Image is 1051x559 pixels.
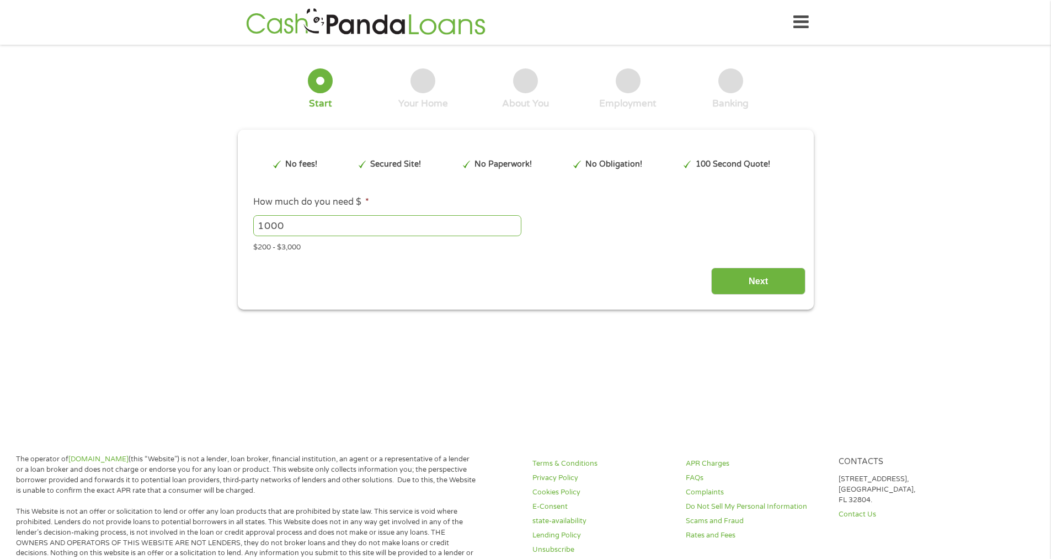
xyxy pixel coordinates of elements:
[532,502,673,512] a: E-Consent
[839,474,979,505] p: [STREET_ADDRESS], [GEOGRAPHIC_DATA], FL 32804.
[253,238,797,253] div: $200 - $3,000
[398,98,448,110] div: Your Home
[585,158,642,171] p: No Obligation!
[686,516,826,526] a: Scams and Fraud
[686,487,826,498] a: Complaints
[532,473,673,483] a: Privacy Policy
[16,454,476,496] p: The operator of (this “Website”) is not a lender, loan broker, financial institution, an agent or...
[243,7,489,38] img: GetLoanNow Logo
[686,530,826,541] a: Rates and Fees
[532,459,673,469] a: Terms & Conditions
[285,158,317,171] p: No fees!
[474,158,532,171] p: No Paperwork!
[686,473,826,483] a: FAQs
[839,509,979,520] a: Contact Us
[253,196,369,208] label: How much do you need $
[370,158,421,171] p: Secured Site!
[686,502,826,512] a: Do Not Sell My Personal Information
[839,457,979,467] h4: Contacts
[68,455,129,464] a: [DOMAIN_NAME]
[711,268,805,295] input: Next
[502,98,549,110] div: About You
[532,530,673,541] a: Lending Policy
[532,487,673,498] a: Cookies Policy
[532,545,673,555] a: Unsubscribe
[712,98,749,110] div: Banking
[599,98,657,110] div: Employment
[696,158,770,171] p: 100 Second Quote!
[532,516,673,526] a: state-availability
[309,98,332,110] div: Start
[686,459,826,469] a: APR Charges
